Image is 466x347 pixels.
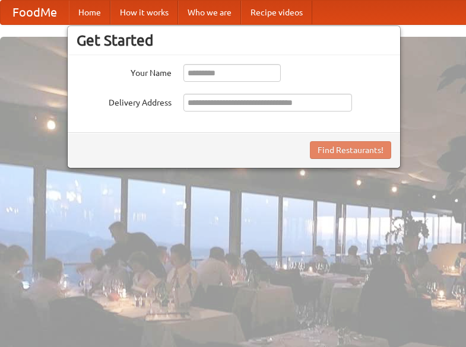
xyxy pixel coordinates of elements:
[77,64,172,79] label: Your Name
[241,1,312,24] a: Recipe videos
[69,1,110,24] a: Home
[110,1,178,24] a: How it works
[178,1,241,24] a: Who we are
[77,31,391,49] h3: Get Started
[1,1,69,24] a: FoodMe
[77,94,172,109] label: Delivery Address
[310,141,391,159] button: Find Restaurants!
